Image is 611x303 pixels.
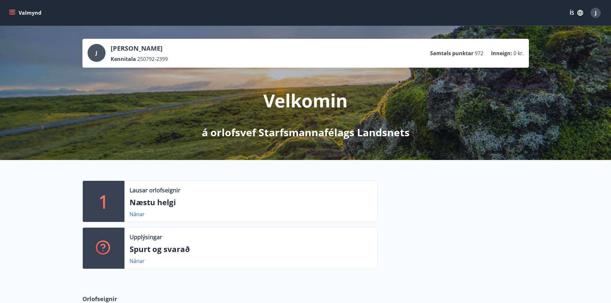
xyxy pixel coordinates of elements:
[130,257,145,265] a: Nánar
[98,189,109,214] p: 1
[130,211,145,218] a: Nánar
[513,50,524,57] span: 0 kr.
[491,50,512,57] p: Inneign :
[595,9,597,16] span: J
[82,295,117,303] span: Orlofseignir
[96,49,97,56] span: J
[202,125,410,139] p: á orlofsvef Starfsmannafélags Landsnets
[430,50,473,57] p: Samtals punktar
[111,55,136,63] p: Kennitala
[130,233,162,241] p: Upplýsingar
[130,197,372,208] p: Næstu helgi
[263,88,348,113] p: Velkomin
[130,186,180,194] p: Lausar orlofseignir
[8,7,44,19] button: menu
[588,5,603,21] button: J
[137,55,168,63] span: 250792-2399
[566,7,587,19] button: ÍS
[130,244,372,255] p: Spurt og svarað
[111,44,168,53] p: [PERSON_NAME]
[475,50,483,57] span: 972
